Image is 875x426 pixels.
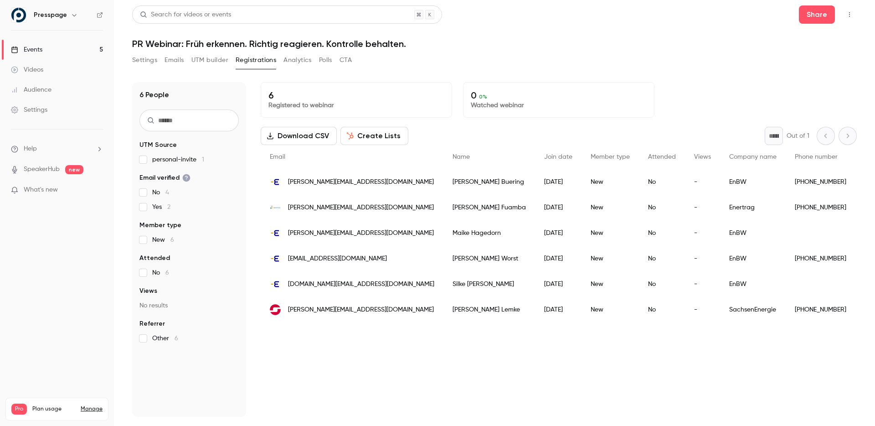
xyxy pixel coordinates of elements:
img: enbw.com [270,253,281,264]
button: Registrations [236,53,276,68]
div: EnBW [720,169,786,195]
div: New [582,220,639,246]
span: 2 [167,204,170,210]
div: - [685,169,720,195]
button: Emails [165,53,184,68]
h1: 6 People [139,89,169,100]
div: Search for videos or events [140,10,231,20]
span: Phone number [795,154,838,160]
span: Views [694,154,711,160]
button: Share [799,5,835,24]
p: 0 [471,90,647,101]
div: New [582,297,639,322]
span: Email [270,154,285,160]
div: New [582,246,639,271]
div: [PERSON_NAME] Lemke [443,297,535,322]
div: Videos [11,65,43,74]
img: enbw.com [270,228,281,239]
div: SachsenEnergie [720,297,786,322]
div: Audience [11,85,51,94]
button: CTA [340,53,352,68]
div: - [685,246,720,271]
div: Silke [PERSON_NAME] [443,271,535,297]
span: [DOMAIN_NAME][EMAIL_ADDRESS][DOMAIN_NAME] [288,280,434,289]
img: enbw.com [270,177,281,187]
span: Plan usage [32,405,75,413]
h1: PR Webinar: Früh erkennen. Richtig reagieren. Kontrolle behalten. [132,38,857,49]
div: [DATE] [535,220,582,246]
div: Enertrag [720,195,786,220]
div: Settings [11,105,47,114]
p: Registered to webinar [268,101,444,110]
span: No [152,188,169,197]
div: EnBW [720,220,786,246]
span: [PERSON_NAME][EMAIL_ADDRESS][DOMAIN_NAME] [288,229,434,238]
span: [PERSON_NAME][EMAIL_ADDRESS][DOMAIN_NAME] [288,203,434,213]
p: No results [139,301,239,310]
img: Presspage [11,8,26,22]
span: UTM Source [139,140,177,150]
div: No [639,220,685,246]
span: Yes [152,203,170,212]
div: [DATE] [535,246,582,271]
div: - [685,220,720,246]
div: - [685,271,720,297]
span: No [152,268,169,277]
div: [PHONE_NUMBER] [786,297,855,322]
div: - [685,297,720,322]
span: Attended [139,254,170,263]
span: 1 [202,156,204,163]
span: 4 [165,189,169,196]
span: Join date [544,154,572,160]
div: [PHONE_NUMBER] [786,195,855,220]
div: [PERSON_NAME] Buering [443,169,535,195]
a: Manage [81,405,103,413]
button: Analytics [283,53,312,68]
div: Events [11,45,42,54]
a: SpeakerHub [24,165,60,174]
span: 0 % [479,94,487,100]
span: [EMAIL_ADDRESS][DOMAIN_NAME] [288,254,387,264]
span: Pro [11,404,27,415]
span: Member type [591,154,630,160]
span: Other [152,334,178,343]
span: personal-invite [152,155,204,164]
span: New [152,235,174,244]
div: No [639,195,685,220]
iframe: Noticeable Trigger [92,186,103,194]
div: No [639,169,685,195]
div: EnBW [720,271,786,297]
li: help-dropdown-opener [11,144,103,154]
div: [PHONE_NUMBER] [786,246,855,271]
div: [DATE] [535,271,582,297]
div: No [639,297,685,322]
div: [PERSON_NAME] Fuamba [443,195,535,220]
div: No [639,246,685,271]
div: - [685,195,720,220]
button: Create Lists [340,127,408,145]
span: Help [24,144,37,154]
button: Download CSV [261,127,337,145]
button: UTM builder [191,53,228,68]
span: Member type [139,221,181,230]
span: What's new [24,185,58,195]
h6: Presspage [34,10,67,20]
button: Settings [132,53,157,68]
div: [PERSON_NAME] Worst [443,246,535,271]
div: [DATE] [535,195,582,220]
span: 6 [165,270,169,276]
span: 6 [170,237,174,243]
span: Email verified [139,173,190,182]
span: 6 [175,335,178,342]
span: [PERSON_NAME][EMAIL_ADDRESS][DOMAIN_NAME] [288,177,434,187]
div: EnBW [720,246,786,271]
div: New [582,271,639,297]
section: facet-groups [139,140,239,343]
img: enbw.com [270,279,281,290]
button: Polls [319,53,332,68]
div: New [582,169,639,195]
div: New [582,195,639,220]
span: Views [139,286,157,296]
span: Company name [729,154,777,160]
p: Out of 1 [787,131,809,140]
